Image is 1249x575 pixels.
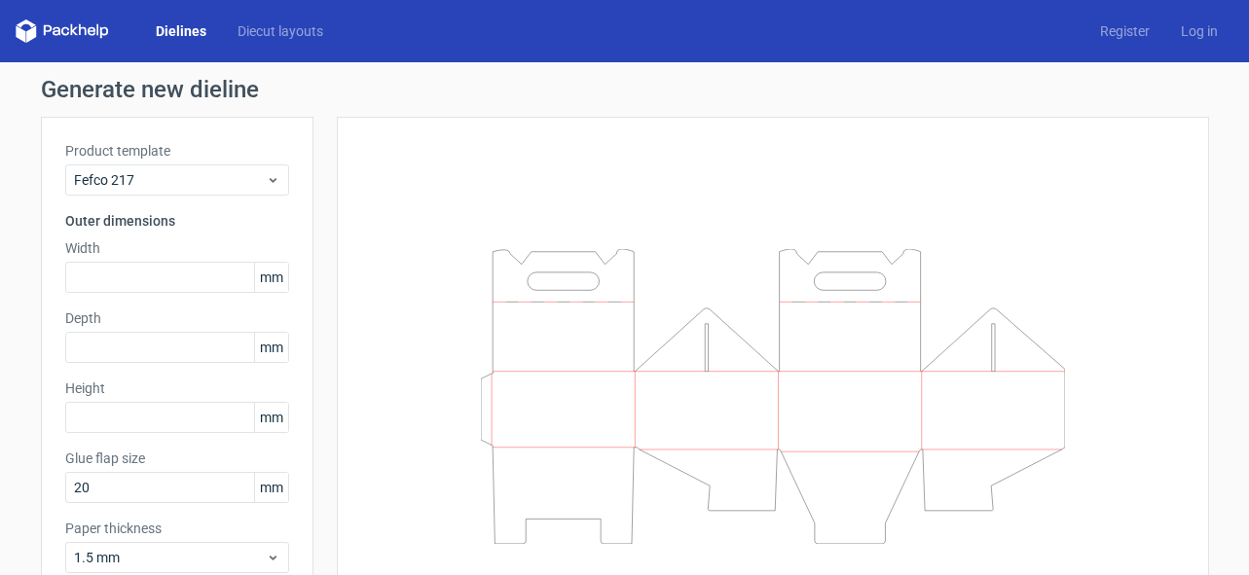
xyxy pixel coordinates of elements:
[254,473,288,502] span: mm
[65,211,289,231] h3: Outer dimensions
[65,519,289,538] label: Paper thickness
[65,308,289,328] label: Depth
[74,548,266,567] span: 1.5 mm
[1165,21,1233,41] a: Log in
[254,403,288,432] span: mm
[254,333,288,362] span: mm
[65,449,289,468] label: Glue flap size
[65,141,289,161] label: Product template
[222,21,339,41] a: Diecut layouts
[74,170,266,190] span: Fefco 217
[254,263,288,292] span: mm
[140,21,222,41] a: Dielines
[1084,21,1165,41] a: Register
[41,78,1209,101] h1: Generate new dieline
[65,378,289,398] label: Height
[65,238,289,258] label: Width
